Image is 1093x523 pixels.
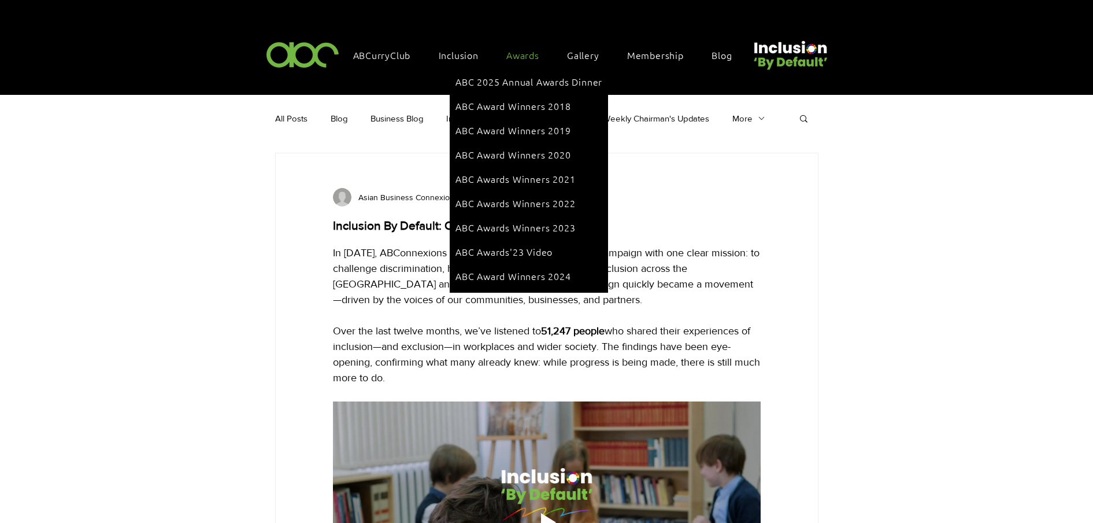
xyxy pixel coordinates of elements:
[455,172,575,185] span: ABC Awards Winners 2021
[732,112,766,124] button: More
[353,49,411,61] span: ABCurryClub
[561,43,617,67] a: Gallery
[455,265,602,287] a: ABC Award Winners 2024
[333,325,541,337] span: Over the last twelve months, we’ve listened to
[750,31,829,71] img: Untitled design (22).png
[621,43,701,67] a: Membership
[455,221,575,234] span: ABC Awards Winners 2023
[501,43,557,67] div: Awards
[263,37,343,71] img: ABC-Logo-Blank-Background-01-01-2.png
[455,192,602,214] a: ABC Awards Winners 2022
[455,143,602,165] a: ABC Award Winners 2020
[333,247,509,259] span: In [DATE], ABConnexions launched the
[455,168,602,190] a: ABC Awards Winners 2021
[798,113,809,123] div: Search
[455,245,553,258] span: ABC Awards'23 Video
[433,43,496,67] div: Inclusion
[455,95,602,117] a: ABC Award Winners 2018
[455,270,571,282] span: ABC Award Winners 2024
[455,124,571,137] span: ABC Award Winners 2019
[506,49,539,61] span: Awards
[331,112,347,124] a: Blog
[706,43,749,67] a: Blog
[541,325,605,337] span: 51,247 people
[275,112,307,124] a: All Posts
[333,217,761,234] h1: Inclusion By Default: One Year On
[627,49,684,61] span: Membership
[455,148,571,161] span: ABC Award Winners 2020
[347,43,750,67] nav: Site
[455,241,602,263] a: ABC Awards'23 Video
[455,197,575,209] span: ABC Awards Winners 2022
[455,100,571,112] span: ABC Award Winners 2018
[439,49,479,61] span: Inclusion
[450,65,608,293] div: Awards
[275,95,787,141] nav: Blog
[370,112,423,124] a: Business Blog
[567,49,599,61] span: Gallery
[455,216,602,238] a: ABC Awards Winners 2023
[455,75,602,88] span: ABC 2025 Annual Awards Dinner
[455,71,602,93] a: ABC 2025 Annual Awards Dinner
[446,112,500,124] a: Individual Blog
[347,43,428,67] a: ABCurryClub
[712,49,732,61] span: Blog
[603,112,709,124] a: Weekly Chairman's Updates
[455,119,602,141] a: ABC Award Winners 2019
